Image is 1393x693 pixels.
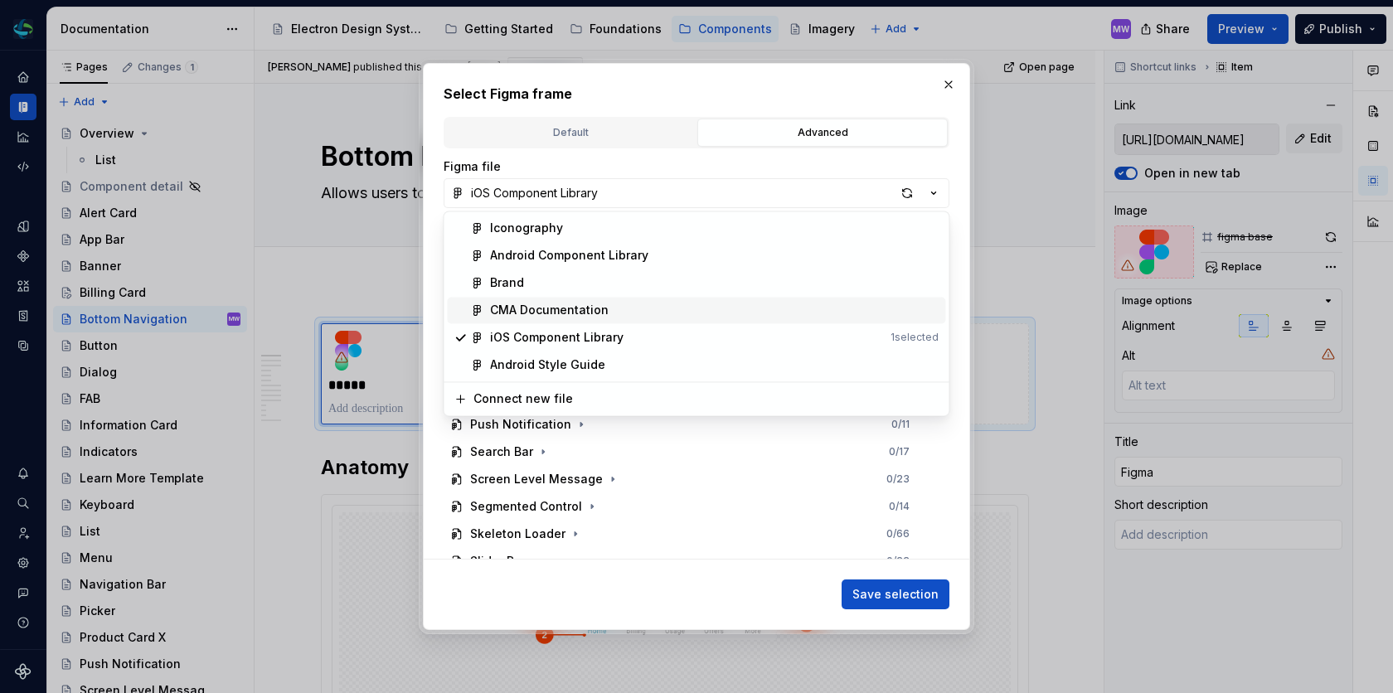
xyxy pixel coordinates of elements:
[490,274,524,291] div: Brand
[490,247,648,264] div: Android Component Library
[473,390,573,407] div: Connect new file
[490,329,624,346] div: iOS Component Library
[490,220,563,236] div: Iconography
[444,382,949,415] div: Suggestions
[891,331,939,344] div: 1 selected
[490,302,609,318] div: CMA Documentation
[490,356,605,373] div: Android Style Guide
[444,211,949,381] div: Suggestions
